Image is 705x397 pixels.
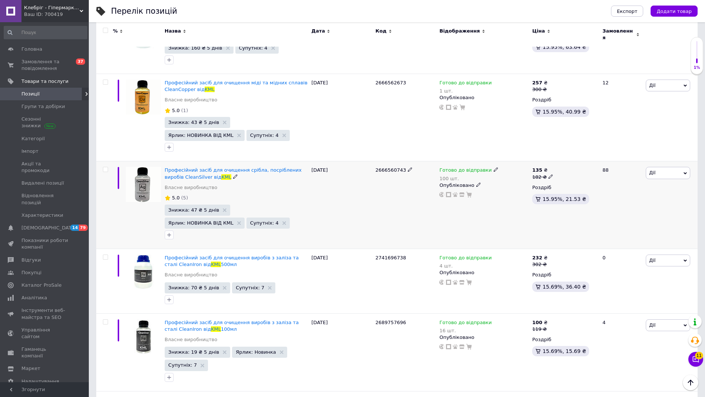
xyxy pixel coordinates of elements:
span: 79 [79,225,87,231]
span: % [113,28,118,34]
span: [DEMOGRAPHIC_DATA] [21,225,76,231]
div: Роздріб [532,272,596,278]
span: Інструменти веб-майстра та SEO [21,307,68,320]
span: 100мл [221,326,237,332]
span: Знижка: 47 ₴ 5 днів [168,208,219,212]
button: Експорт [611,6,644,17]
span: Видалені позиції [21,180,64,186]
span: Покупці [21,269,41,276]
div: Опубліковано [439,334,528,341]
img: Профессиональное средство для чистки серебра, посеребрённых изделий CleanSilver от KML [126,167,161,202]
div: 300 ₴ [532,86,547,93]
div: ₴ [532,319,547,326]
span: Професійний засіб для очищення срібла, посріблених виробів CleanSilver від [165,167,302,179]
span: Готово до відправки [439,80,491,88]
span: Каталог ProSale [21,282,61,289]
span: 2689757696 [376,320,406,325]
span: Професійний засіб для очищення виробів з заліза та сталі CleanIron від [165,255,299,267]
div: 182 ₴ [532,174,553,181]
span: Супутніх: 4 [250,221,279,225]
b: 257 [532,80,542,85]
a: Власне виробництво [165,272,217,278]
span: Дата [312,28,325,34]
div: 1 шт. [439,88,491,94]
span: Додати товар [657,9,692,14]
span: Маркет [21,365,40,372]
button: Наверх [683,375,698,390]
div: [DATE] [310,313,374,391]
span: 5.0 [172,195,180,201]
b: 135 [532,167,542,173]
span: Готово до відправки [439,167,491,175]
div: 16 шт. [439,328,491,333]
div: Ваш ID: 700419 [24,11,89,18]
span: 15.69%, 15.69 ₴ [543,348,586,354]
span: Відгуки [21,257,41,263]
span: Супутніх: 7 [236,285,264,290]
span: Ціна [532,28,545,34]
div: ₴ [532,80,547,86]
img: Профессиональное средство для очистки меди и медных сплавов CleanCopper от KML [126,80,161,115]
span: Налаштування [21,378,59,385]
span: 15.95%, 21.53 ₴ [543,196,586,202]
span: Назва [165,28,181,34]
span: Товари та послуги [21,78,68,85]
span: 500мл [221,262,237,267]
span: Ярлик: Новинка [236,350,276,354]
span: Готово до відправки [439,320,491,327]
span: Ярлик: НОВИНКА ВІД КМL [168,133,234,138]
a: Власне виробництво [165,336,217,343]
span: Дії [649,170,655,175]
div: Опубліковано [439,182,528,189]
span: Ярлик: НОВИНКА ВІД КМL [168,221,234,225]
div: ₴ [532,255,547,261]
div: 12 [598,74,644,161]
a: Професійний засіб для очищення міді та мідних сплавів CleanCopper відKML [165,80,308,92]
span: Акції та промокоди [21,161,68,174]
div: Перелік позицій [111,7,177,15]
span: Експорт [617,9,638,14]
span: 11 [695,352,703,359]
div: Роздріб [532,336,596,343]
span: 15.69%, 36.40 ₴ [543,284,586,290]
span: 14 [70,225,79,231]
span: Відновлення позицій [21,192,68,206]
div: Опубліковано [439,269,528,276]
a: Професійний засіб для очищення срібла, посріблених виробів CleanSilver відKML [165,167,302,179]
span: Дії [649,258,655,263]
span: Код [376,28,387,34]
span: 15.95%, 63.64 ₴ [543,44,586,50]
span: (1) [181,108,188,113]
span: Показники роботи компанії [21,237,68,250]
span: 5.0 [172,108,180,113]
span: KML [221,174,231,180]
div: 4 шт. [439,263,491,269]
span: Знижка: 19 ₴ 5 днів [168,350,219,354]
div: [DATE] [310,249,374,313]
button: Чат з покупцем11 [688,352,703,367]
span: Замовлення та повідомлення [21,58,68,72]
span: KML [205,87,215,92]
span: Дії [649,83,655,88]
div: [DATE] [310,74,374,161]
span: Супутніх: 4 [250,133,279,138]
span: Дії [649,322,655,328]
a: Професійний засіб для очищення виробів з заліза та сталі CleanIron відKML100мл [165,320,299,332]
span: 2666560743 [376,167,406,173]
span: KML [211,262,221,267]
span: Характеристики [21,212,63,219]
div: [DATE] [310,161,374,249]
a: Власне виробництво [165,97,217,103]
span: Групи та добірки [21,103,65,110]
span: Аналітика [21,295,47,301]
button: Додати товар [651,6,698,17]
span: Замовлення [602,28,634,41]
span: Супутніх: 4 [239,46,268,50]
span: Готово до відправки [439,255,491,263]
span: Професійний засіб для очищення міді та мідних сплавів CleanCopper від [165,80,308,92]
span: Знижка: 70 ₴ 5 днів [168,285,219,290]
div: 4 [598,313,644,391]
div: Роздріб [532,97,596,103]
b: 232 [532,255,542,260]
b: 100 [532,320,542,325]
